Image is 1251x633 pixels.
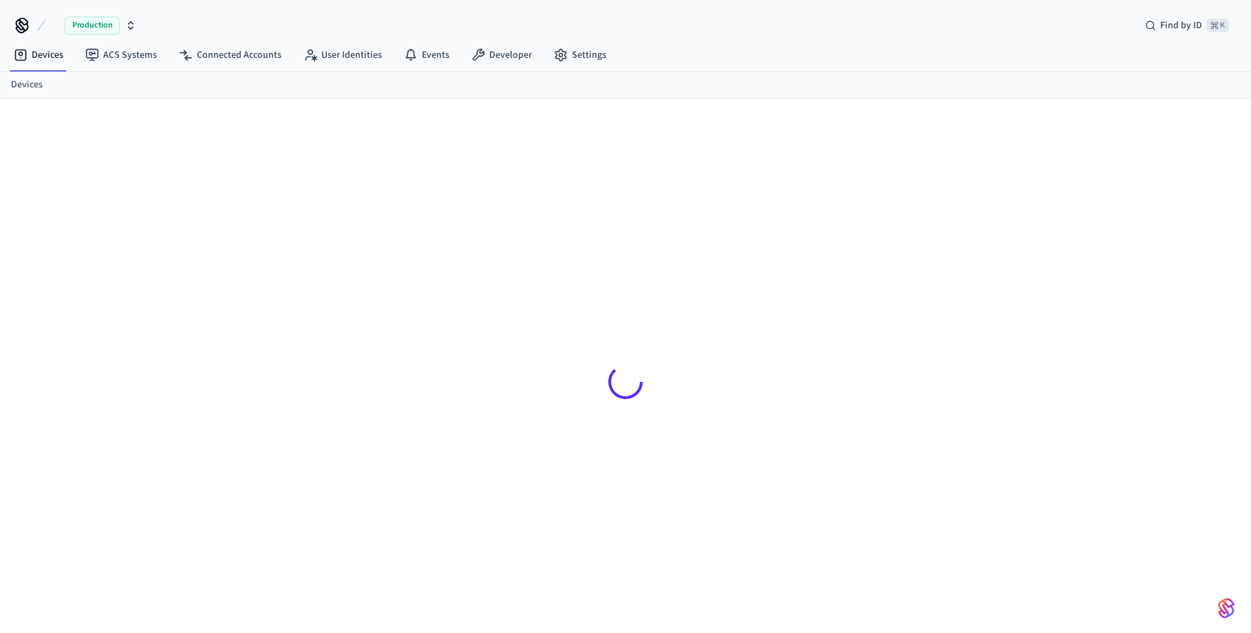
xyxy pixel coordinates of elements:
a: Connected Accounts [168,43,292,67]
a: User Identities [292,43,393,67]
a: Devices [11,78,43,92]
span: Find by ID [1160,19,1202,32]
img: SeamLogoGradient.69752ec5.svg [1218,597,1234,619]
a: ACS Systems [74,43,168,67]
a: Developer [460,43,543,67]
a: Settings [543,43,617,67]
span: ⌘ K [1206,19,1229,32]
span: Production [65,17,120,34]
a: Events [393,43,460,67]
div: Find by ID⌘ K [1134,13,1240,38]
a: Devices [3,43,74,67]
